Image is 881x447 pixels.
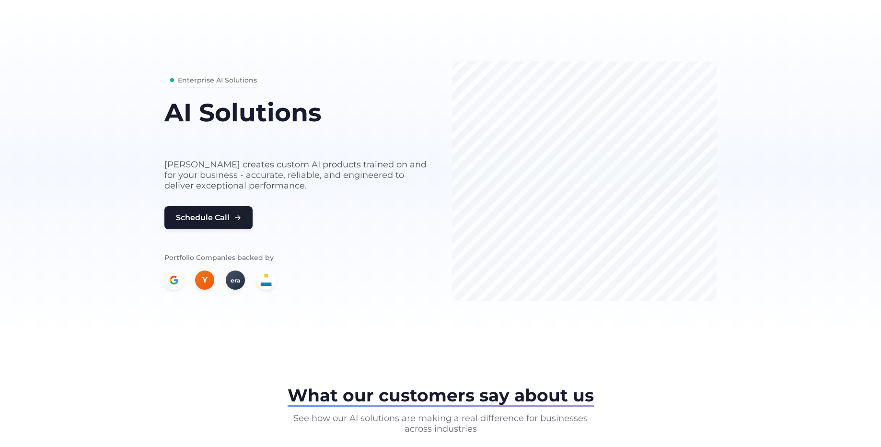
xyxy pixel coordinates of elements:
h1: AI Solutions [164,99,429,126]
div: Y [195,271,214,290]
p: Portfolio Companies backed by [164,252,429,263]
span: Enterprise AI Solutions [178,75,257,85]
p: [PERSON_NAME] creates custom AI products trained on and for your business - accurate, reliable, a... [164,159,429,191]
h2: built for your business needs [164,130,429,148]
button: Schedule Call [164,206,253,229]
div: era [226,271,245,290]
p: See how our AI solutions are making a real difference for businesses across industries [287,413,594,434]
span: What our customers say about us [288,385,594,406]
